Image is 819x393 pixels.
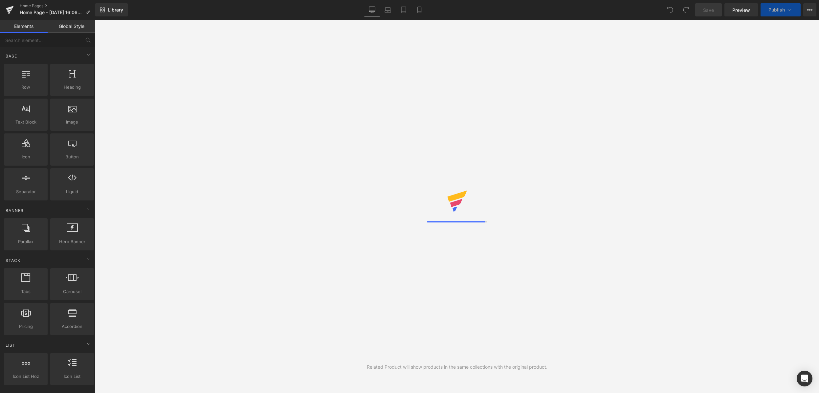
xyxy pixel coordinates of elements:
[761,3,801,16] button: Publish
[396,3,411,16] a: Tablet
[6,153,46,160] span: Icon
[5,207,24,214] span: Banner
[703,7,714,13] span: Save
[364,3,380,16] a: Desktop
[732,7,750,13] span: Preview
[52,153,92,160] span: Button
[20,3,95,9] a: Home Pages
[797,371,812,386] div: Open Intercom Messenger
[380,3,396,16] a: Laptop
[52,288,92,295] span: Carousel
[52,188,92,195] span: Liquid
[6,84,46,91] span: Row
[367,363,547,371] div: Related Product will show products in the same collections with the original product.
[679,3,693,16] button: Redo
[664,3,677,16] button: Undo
[52,238,92,245] span: Hero Banner
[724,3,758,16] a: Preview
[411,3,427,16] a: Mobile
[48,20,95,33] a: Global Style
[52,119,92,126] span: Image
[6,323,46,330] span: Pricing
[52,373,92,380] span: Icon List
[6,188,46,195] span: Separator
[20,10,83,15] span: Home Page - [DATE] 16:06:38
[768,7,785,12] span: Publish
[6,119,46,126] span: Text Block
[5,53,18,59] span: Base
[5,342,16,348] span: List
[6,238,46,245] span: Parallax
[5,257,21,264] span: Stack
[6,373,46,380] span: Icon List Hoz
[803,3,816,16] button: More
[108,7,123,13] span: Library
[95,3,128,16] a: New Library
[6,288,46,295] span: Tabs
[52,84,92,91] span: Heading
[52,323,92,330] span: Accordion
